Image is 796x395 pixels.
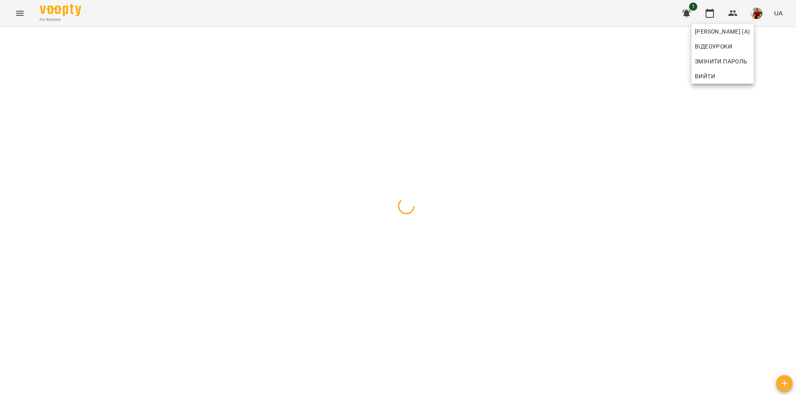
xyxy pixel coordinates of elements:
span: Змінити пароль [695,56,750,66]
a: Змінити пароль [692,54,754,69]
span: Відеоуроки [695,41,732,51]
a: Відеоуроки [692,39,735,54]
span: [PERSON_NAME] (а) [695,27,750,36]
button: Вийти [692,69,754,84]
span: Вийти [695,71,715,81]
a: [PERSON_NAME] (а) [692,24,754,39]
